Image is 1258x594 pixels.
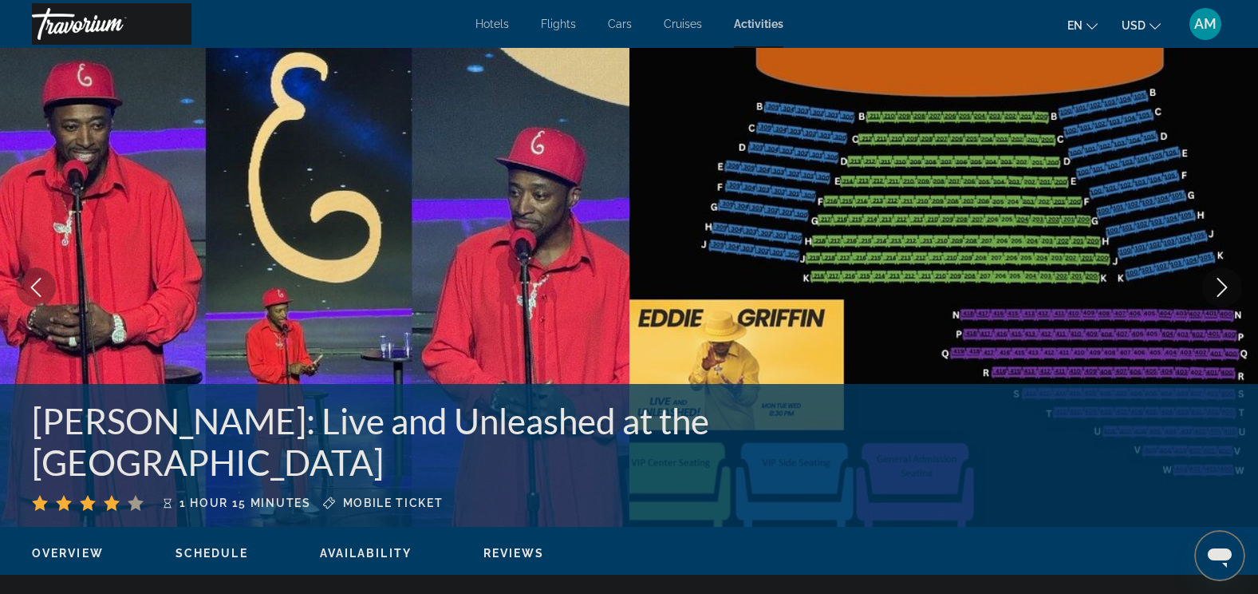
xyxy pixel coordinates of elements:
[32,3,191,45] a: Travorium
[475,18,509,30] a: Hotels
[175,547,248,560] span: Schedule
[541,18,576,30] a: Flights
[1194,16,1217,32] span: AM
[1122,14,1161,37] button: Change currency
[179,497,311,509] span: 1 hour 15 minutes
[1067,14,1098,37] button: Change language
[1067,19,1083,32] span: en
[32,546,104,560] button: Overview
[734,18,783,30] a: Activities
[483,547,545,560] span: Reviews
[608,18,632,30] a: Cars
[16,267,56,307] button: Previous image
[32,400,971,483] h1: [PERSON_NAME]: Live and Unleashed at the [GEOGRAPHIC_DATA]
[483,546,545,560] button: Reviews
[1185,7,1226,41] button: User Menu
[343,497,444,509] span: Mobile ticket
[1194,530,1245,581] iframe: Button to launch messaging window
[32,547,104,560] span: Overview
[1202,267,1242,307] button: Next image
[320,546,412,560] button: Availability
[320,547,412,560] span: Availability
[175,546,248,560] button: Schedule
[664,18,702,30] a: Cruises
[1122,19,1146,32] span: USD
